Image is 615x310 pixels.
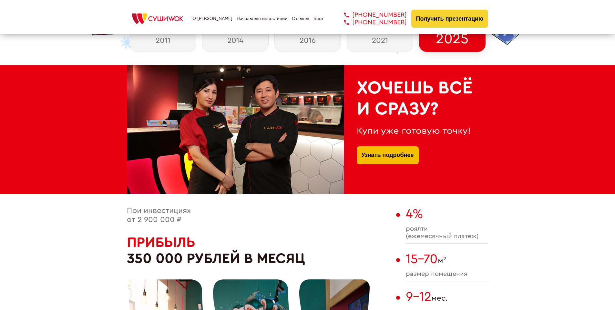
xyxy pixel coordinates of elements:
[406,225,488,240] span: роялти (ежемесячный платеж)
[334,19,407,26] a: [PHONE_NUMBER]
[347,29,413,52] div: 2021
[406,270,488,278] span: размер помещения
[127,235,195,249] span: Прибыль
[130,29,196,52] div: 2011
[406,208,423,220] span: 4%
[274,29,341,52] div: 2016
[362,146,414,164] a: Узнать подробнее
[127,234,393,267] h2: 350 000 рублей в месяц
[292,16,309,21] a: Отзывы
[127,207,191,224] span: При инвестициях от 2 900 000 ₽
[406,290,431,303] span: 9-12
[313,16,324,21] a: Блог
[127,12,188,26] img: СУШИWOK
[334,11,407,19] a: [PHONE_NUMBER]
[419,29,486,52] div: 2025
[406,289,488,304] span: мес.
[237,16,287,21] a: Начальные инвестиции
[192,16,232,21] a: О [PERSON_NAME]
[411,10,488,28] button: Получить презентацию
[406,253,438,266] span: 15-70
[406,252,488,266] span: м²
[357,146,419,164] button: Узнать подробнее
[357,78,476,119] h2: Хочешь всё и сразу?
[202,29,269,52] div: 2014
[357,126,476,136] div: Купи уже готовую точку!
